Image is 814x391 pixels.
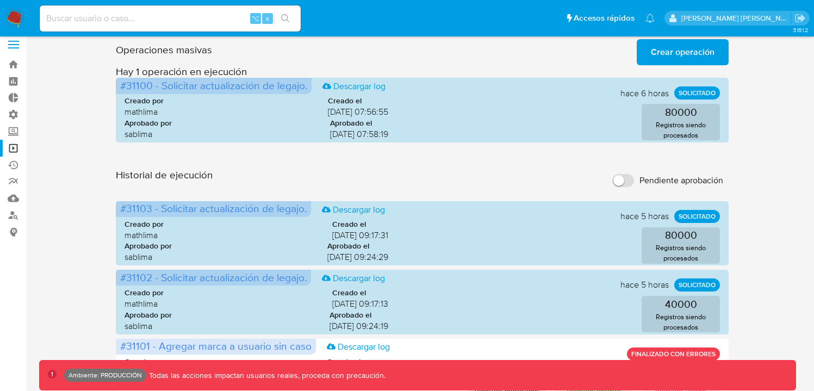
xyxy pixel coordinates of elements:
p: victor.david@mercadolibre.com.co [681,13,791,23]
span: s [266,13,269,23]
input: Buscar usuario o caso... [40,11,301,26]
span: Accesos rápidos [574,13,635,24]
p: Todas las acciones impactan usuarios reales, proceda con precaución. [146,370,386,381]
span: ⌥ [251,13,259,23]
a: Salir [794,13,806,24]
a: Notificaciones [645,14,655,23]
button: search-icon [274,11,296,26]
p: Ambiente: PRODUCCIÓN [69,373,142,377]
